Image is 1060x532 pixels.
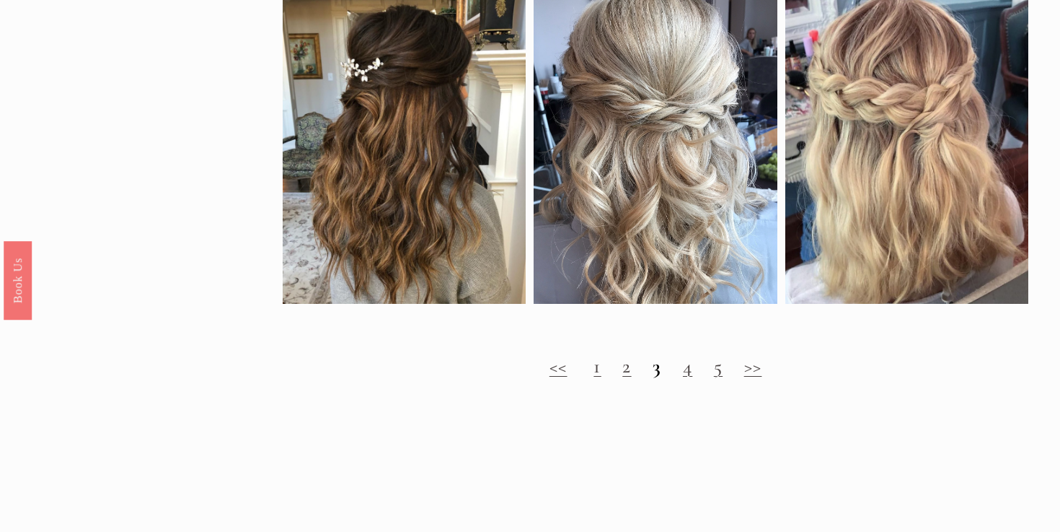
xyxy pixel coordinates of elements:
a: 1 [593,354,601,378]
strong: 3 [653,354,661,378]
a: 4 [683,354,692,378]
a: 5 [714,354,723,378]
a: >> [744,354,762,378]
a: 2 [622,354,631,378]
a: Book Us [4,240,32,319]
a: << [549,354,567,378]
